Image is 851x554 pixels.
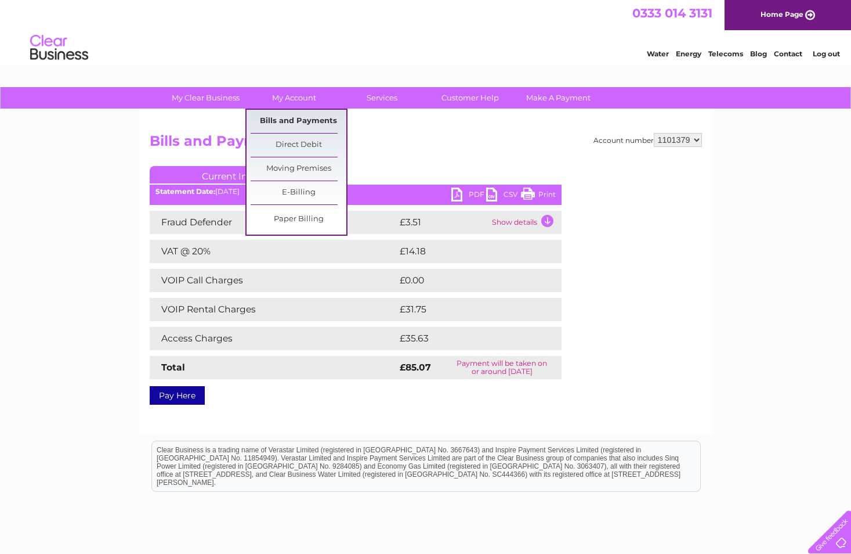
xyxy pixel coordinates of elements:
td: Fraud Defender [150,211,397,234]
a: Direct Debit [251,134,346,157]
a: 0333 014 3131 [632,6,712,20]
h2: Bills and Payments [150,133,702,155]
td: VOIP Rental Charges [150,298,397,321]
a: Energy [676,49,701,58]
td: VAT @ 20% [150,240,397,263]
a: Make A Payment [510,87,606,109]
a: Log out [813,49,840,58]
td: £0.00 [397,269,535,292]
b: Statement Date: [155,187,215,196]
a: CSV [486,188,521,204]
td: Access Charges [150,327,397,350]
a: My Clear Business [158,87,254,109]
a: Current Invoice [150,166,324,184]
a: Pay Here [150,386,205,405]
a: Customer Help [422,87,518,109]
div: Clear Business is a trading name of Verastar Limited (registered in [GEOGRAPHIC_DATA] No. 3667643... [152,6,700,56]
td: Show details [489,211,562,234]
a: Paper Billing [251,208,346,231]
a: E-Billing [251,181,346,204]
a: Print [521,188,556,204]
a: PDF [451,188,486,204]
td: £35.63 [397,327,538,350]
strong: Total [161,362,185,373]
a: Services [334,87,430,109]
a: Bills and Payments [251,110,346,133]
td: £31.75 [397,298,537,321]
a: Moving Premises [251,157,346,181]
td: £3.51 [397,211,489,234]
a: Telecoms [708,49,743,58]
a: My Account [246,87,342,109]
div: [DATE] [150,188,562,196]
td: Payment will be taken on or around [DATE] [443,356,562,379]
img: logo.png [30,30,89,66]
div: Account number [593,133,702,147]
a: Water [647,49,669,58]
strong: £85.07 [400,362,431,373]
td: £14.18 [397,240,536,263]
a: Contact [774,49,802,58]
td: VOIP Call Charges [150,269,397,292]
a: Blog [750,49,767,58]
